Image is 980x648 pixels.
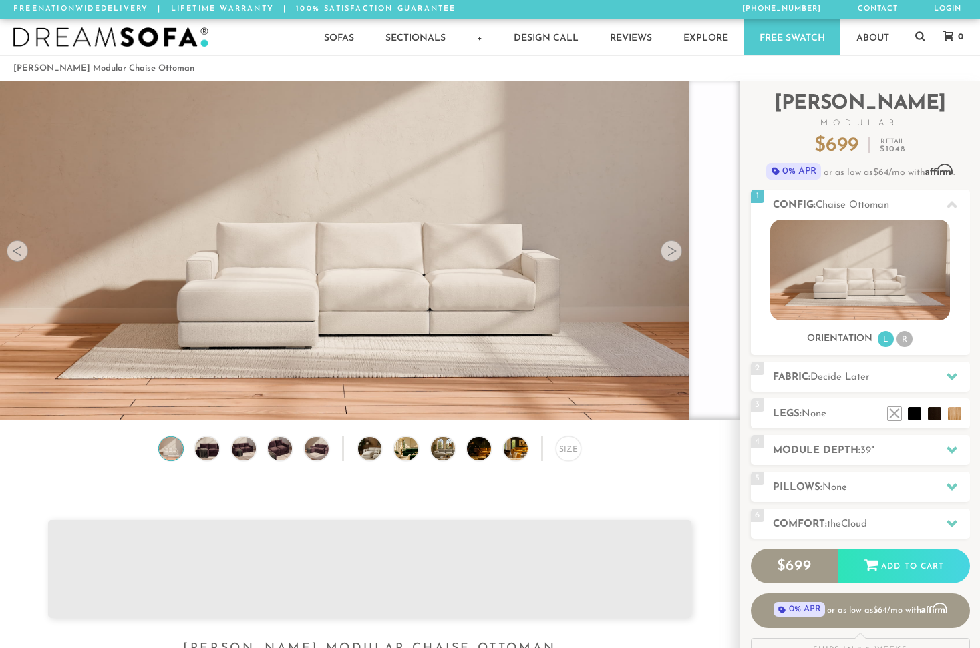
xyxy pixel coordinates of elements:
[773,517,970,532] h2: Comfort:
[504,437,546,461] img: DreamSofa Modular Sofa & Sectional Video Presentation 5
[802,409,826,419] span: None
[358,437,401,461] img: DreamSofa Modular Sofa & Sectional Video Presentation 1
[822,482,847,493] span: None
[807,333,872,345] h3: Orientation
[841,19,905,55] a: About
[158,5,161,13] span: |
[814,136,858,156] p: $
[766,163,822,180] span: 0% APR
[925,164,953,176] span: Affirm
[467,437,510,461] img: DreamSofa Modular Sofa & Sectional Video Presentation 4
[751,472,764,485] span: 5
[841,519,867,529] span: Cloud
[773,198,970,213] h2: Config:
[896,331,913,347] li: R
[370,19,461,55] a: Sectionals
[462,19,498,55] a: +
[880,145,905,153] em: $
[13,27,208,47] img: DreamSofa - Inspired By Life, Designed By You
[394,437,437,461] img: DreamSofa Modular Sofa & Sectional Video Presentation 2
[751,398,764,412] span: 3
[880,139,905,153] p: Retail
[431,437,474,461] img: DreamSofa Modular Sofa & Sectional Video Presentation 3
[838,549,970,585] div: Add to Cart
[929,31,970,43] a: 0
[156,437,185,461] img: Landon Modular Chaise Ottoman no legs 1
[955,33,963,41] span: 0
[229,437,258,461] img: Landon Modular Chaise Ottoman no legs 3
[751,509,764,522] span: 6
[860,446,871,456] span: 39
[744,19,840,55] a: Free Swatch
[773,370,970,385] h2: Fabric:
[309,19,369,55] a: Sofas
[751,94,970,127] h2: [PERSON_NAME]
[827,519,841,529] span: the
[751,190,764,203] span: 1
[921,603,947,613] span: Affirm
[266,437,295,461] img: Landon Modular Chaise Ottoman no legs 4
[38,5,101,13] em: Nationwide
[816,200,889,210] span: Chaise Ottoman
[873,606,887,615] span: $64
[13,59,194,77] li: [PERSON_NAME] Modular Chaise Ottoman
[193,437,222,461] img: Landon Modular Chaise Ottoman no legs 2
[751,163,970,180] p: or as low as /mo with .
[751,362,764,375] span: 2
[595,19,667,55] a: Reviews
[770,220,950,320] img: landon-sofa-no_legs-no_pillows-1.jpg
[668,19,744,55] a: Explore
[751,593,970,628] a: 0% APRor as low as $64/mo with Affirm - Learn more about Affirm Financing (opens in modal)
[773,443,970,458] h2: Module Depth: "
[498,19,594,55] a: Design Call
[751,119,970,127] span: Modular
[283,5,287,13] span: |
[774,602,825,617] span: 0% APR
[810,372,870,382] span: Decide Later
[773,480,970,495] h2: Pillows:
[751,435,764,448] span: 4
[786,559,812,574] span: 699
[302,437,331,461] img: Landon Modular Chaise Ottoman no legs 5
[878,331,894,347] li: L
[773,406,970,422] h2: Legs:
[826,135,858,156] span: 699
[886,145,906,153] span: 1048
[873,168,888,178] span: $64
[556,436,581,462] div: Size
